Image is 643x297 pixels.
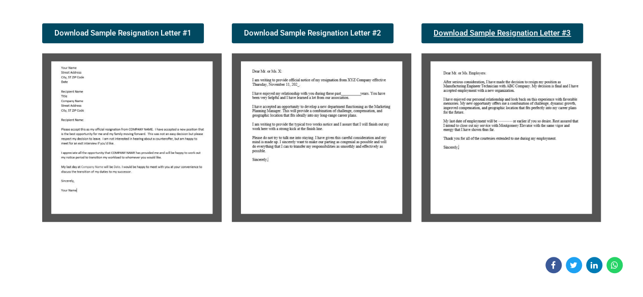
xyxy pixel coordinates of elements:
a: Share on WhatsApp [606,257,623,273]
a: Share on Linkedin [586,257,602,273]
a: Download Sample Resignation Letter #3 [421,23,583,43]
a: Download Sample Resignation Letter #1 [42,23,204,43]
span: Download Sample Resignation Letter #1 [54,29,192,37]
a: Share on Facebook [545,257,562,273]
span: Download Sample Resignation Letter #3 [434,29,571,37]
span: Download Sample Resignation Letter #2 [244,29,381,37]
a: Download Sample Resignation Letter #2 [232,23,393,43]
a: Share on Twitter [566,257,582,273]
